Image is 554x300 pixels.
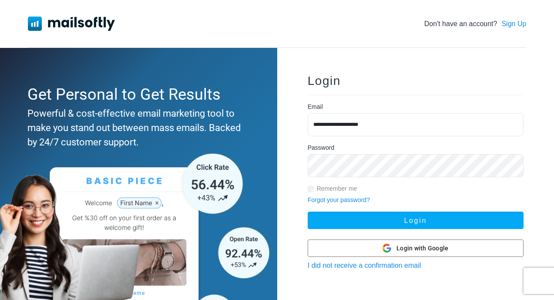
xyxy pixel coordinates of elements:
[308,196,370,203] a: Forgot your password?
[28,17,115,30] img: Mailsoftly
[308,212,524,229] button: Login
[501,19,526,29] a: Sign Up
[317,184,357,193] label: Remember me
[27,83,245,106] div: Get Personal to Get Results
[308,262,421,269] a: I did not receive a confirmation email
[308,239,524,257] button: Login with Google
[27,106,245,149] div: Powerful & cost-effective email marketing tool to make you stand out between mass emails. Backed ...
[308,143,334,152] label: Password
[308,102,323,111] label: Email
[396,244,448,253] span: Login with Google
[424,19,527,29] div: Don't have an account?
[308,74,341,88] span: Login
